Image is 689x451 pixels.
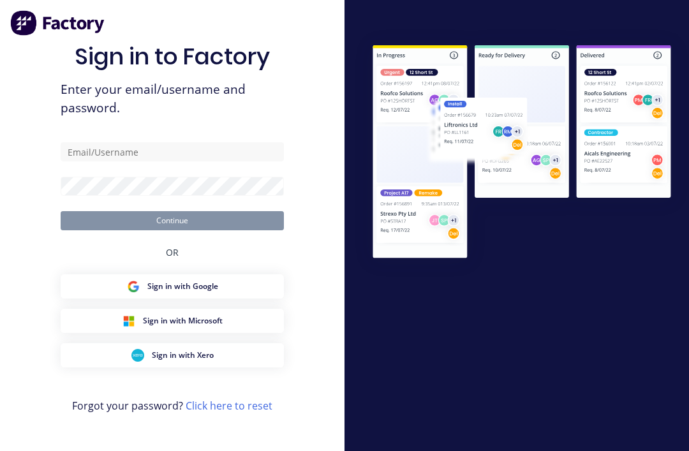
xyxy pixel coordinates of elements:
img: Google Sign in [127,280,140,293]
span: Sign in with Microsoft [143,315,223,327]
button: Google Sign inSign in with Google [61,274,284,299]
button: Continue [61,211,284,230]
span: Sign in with Xero [152,350,214,361]
div: OR [166,230,179,274]
button: Xero Sign inSign in with Xero [61,343,284,367]
img: Factory [10,10,106,36]
span: Enter your email/username and password. [61,80,284,117]
span: Sign in with Google [147,281,218,292]
img: Sign in [355,29,689,278]
button: Microsoft Sign inSign in with Microsoft [61,309,284,333]
input: Email/Username [61,142,284,161]
img: Xero Sign in [131,349,144,362]
a: Click here to reset [186,399,272,413]
h1: Sign in to Factory [75,43,270,70]
span: Forgot your password? [72,398,272,413]
img: Microsoft Sign in [122,314,135,327]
